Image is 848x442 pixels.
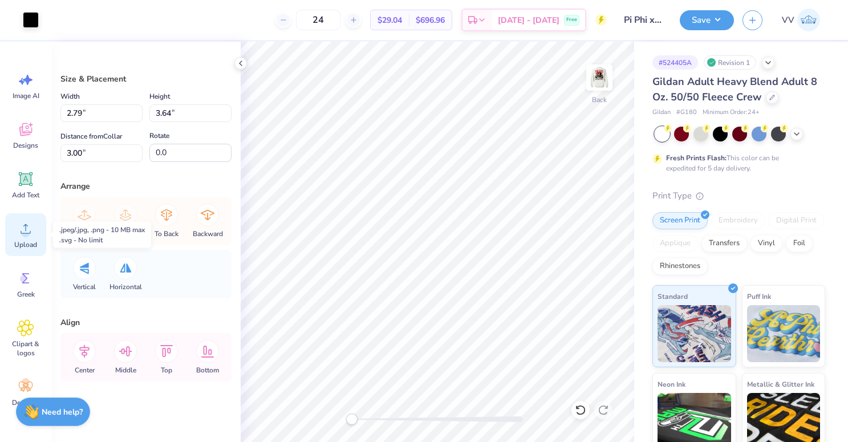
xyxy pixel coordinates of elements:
span: # G180 [676,108,697,117]
span: $696.96 [416,14,445,26]
div: Align [60,317,232,329]
span: Backward [193,229,223,238]
span: Clipart & logos [7,339,44,358]
div: Applique [652,235,698,252]
label: Width [60,90,80,103]
button: Save [680,10,734,30]
a: VV [777,9,825,31]
div: Size & Placement [60,73,232,85]
span: Designs [13,141,38,150]
span: $29.04 [378,14,402,26]
div: Screen Print [652,212,708,229]
div: Embroidery [711,212,765,229]
span: Free [566,16,577,24]
span: Standard [658,290,688,302]
div: Back [592,95,607,105]
span: Greek [17,290,35,299]
span: Decorate [12,398,39,407]
span: Middle [115,366,136,375]
span: Add Text [12,190,39,200]
img: Puff Ink [747,305,821,362]
div: This color can be expedited for 5 day delivery. [666,153,806,173]
div: Digital Print [769,212,824,229]
span: Vertical [73,282,96,291]
span: Gildan Adult Heavy Blend Adult 8 Oz. 50/50 Fleece Crew [652,75,817,104]
label: Height [149,90,170,103]
div: Accessibility label [346,413,358,425]
input: Untitled Design [615,9,671,31]
div: Print Type [652,189,825,202]
span: Puff Ink [747,290,771,302]
div: Foil [786,235,813,252]
div: Vinyl [750,235,782,252]
strong: Need help? [42,407,83,417]
span: [DATE] - [DATE] [498,14,559,26]
span: Gildan [652,108,671,117]
span: VV [782,14,794,27]
div: Transfers [701,235,747,252]
div: Arrange [60,180,232,192]
span: To Back [155,229,178,238]
span: Bottom [196,366,219,375]
div: # 524405A [652,55,698,70]
span: Upload [14,240,37,249]
span: Horizontal [109,282,142,291]
span: Top [161,366,172,375]
input: – – [296,10,340,30]
img: Via Villanueva [797,9,820,31]
div: .svg - No limit [59,235,145,245]
img: Back [588,66,611,89]
strong: Fresh Prints Flash: [666,153,727,163]
span: Metallic & Glitter Ink [747,378,814,390]
div: .jpeg/.jpg, .png - 10 MB max [59,225,145,235]
label: Rotate [149,129,169,143]
span: Image AI [13,91,39,100]
div: Revision 1 [704,55,756,70]
label: Distance from Collar [60,129,122,143]
span: Center [75,366,95,375]
div: Rhinestones [652,258,708,275]
span: Minimum Order: 24 + [703,108,760,117]
img: Standard [658,305,731,362]
span: Neon Ink [658,378,685,390]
